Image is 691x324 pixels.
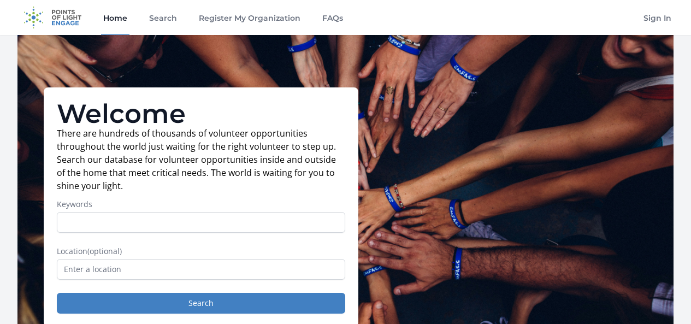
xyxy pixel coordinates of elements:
h1: Welcome [57,101,345,127]
input: Enter a location [57,259,345,280]
span: (optional) [87,246,122,256]
label: Location [57,246,345,257]
button: Search [57,293,345,314]
label: Keywords [57,199,345,210]
p: There are hundreds of thousands of volunteer opportunities throughout the world just waiting for ... [57,127,345,192]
